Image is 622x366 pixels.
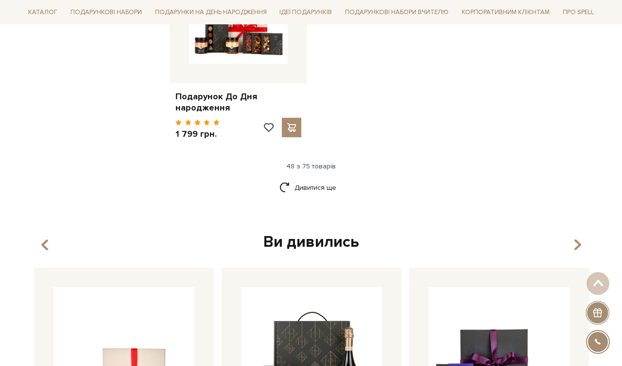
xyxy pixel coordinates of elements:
a: Дивитися ще [279,179,343,196]
a: Корпоративним клієнтам [458,5,553,20]
a: Подарунок До Дня народження [175,91,301,114]
a: Подарункові набори Вчителю [341,4,452,20]
p: 1 799 грн. [175,128,220,140]
a: Подарункові набори [67,5,146,20]
a: Ідеї подарунків [276,5,336,20]
a: Подарунки на День народження [151,5,271,20]
div: 48 з 75 товарів [20,162,602,171]
div: Ви дивились [30,232,592,253]
a: Про Spell [559,5,598,20]
a: Каталог [24,5,61,20]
